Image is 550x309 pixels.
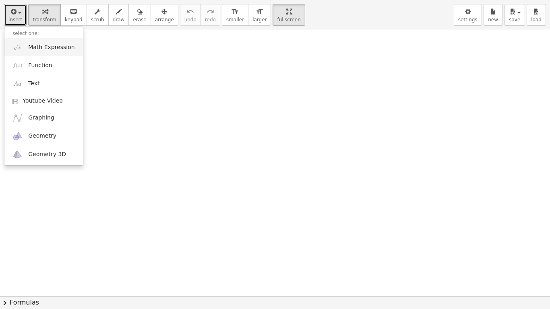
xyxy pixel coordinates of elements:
[12,79,23,89] img: Aa.png
[12,42,23,52] img: sqrt_x.png
[155,17,174,23] span: arrange
[151,4,178,26] button: arrange
[12,113,23,123] img: ggb-graphing.svg
[252,17,267,23] span: larger
[256,7,263,16] i: format_size
[231,7,239,16] i: format_size
[28,4,61,26] button: transform
[12,131,23,141] img: ggb-geometry.svg
[4,29,83,38] li: select one:
[12,60,23,70] img: f_x.png
[28,150,66,159] span: Geometry 3D
[28,80,39,88] span: Text
[4,109,83,127] a: Graphing
[133,17,146,23] span: erase
[8,17,22,23] span: insert
[509,17,520,23] span: save
[277,17,300,23] span: fullscreen
[488,17,498,23] span: new
[12,149,23,159] img: ggb-3d.svg
[60,4,87,26] button: keyboardkeypad
[4,145,83,163] a: Geometry 3D
[28,43,74,51] span: Math Expression
[184,17,196,23] span: undo
[226,17,244,23] span: smaller
[4,4,27,26] button: insert
[484,4,503,26] button: new
[128,4,151,26] button: erase
[33,17,56,23] span: transform
[28,62,52,70] span: Function
[113,17,125,23] span: draw
[91,17,104,23] span: scrub
[273,4,305,26] button: fullscreen
[180,4,201,26] button: undoundo
[4,127,83,145] a: Geometry
[4,56,83,74] a: Function
[70,7,77,16] i: keyboard
[248,4,271,26] button: format_sizelarger
[458,17,478,23] span: settings
[527,4,546,26] button: load
[65,17,83,23] span: keypad
[454,4,482,26] button: settings
[201,4,220,26] button: redoredo
[108,4,129,26] button: draw
[28,132,56,140] span: Geometry
[531,17,542,23] span: load
[505,4,525,26] button: save
[4,75,83,93] a: Text
[23,97,63,105] span: Youtube Video
[4,93,83,109] a: Youtube Video
[4,38,83,56] a: Math Expression
[87,4,109,26] button: scrub
[205,17,216,23] span: redo
[207,7,214,16] i: redo
[28,114,54,122] span: Graphing
[222,4,248,26] button: format_sizesmaller
[186,7,194,16] i: undo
